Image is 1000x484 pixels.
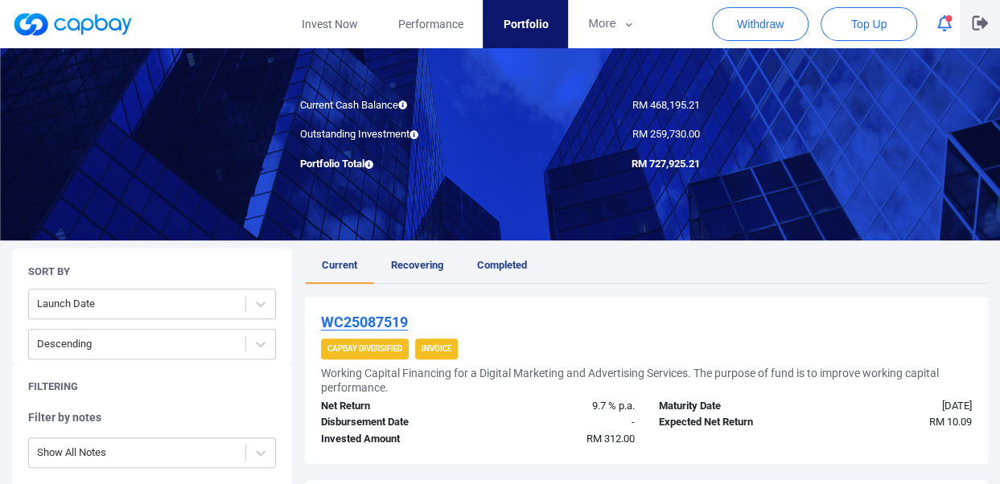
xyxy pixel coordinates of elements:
[309,431,478,448] div: Invested Amount
[422,344,451,353] strong: Invoice
[321,314,408,330] u: WC25087519
[851,16,887,32] span: Top Up
[288,126,500,143] div: Outstanding Investment
[478,414,647,431] div: -
[322,259,357,271] span: Current
[28,265,70,279] h5: Sort By
[321,366,972,395] h5: Working Capital Financing for a Digital Marketing and Advertising Services. The purpose of fund i...
[391,259,443,271] span: Recovering
[477,259,527,271] span: Completed
[503,15,548,33] span: Portfolio
[478,398,647,415] div: 9.7 % p.a.
[288,156,500,173] div: Portfolio Total
[712,7,809,41] button: Withdraw
[397,15,463,33] span: Performance
[28,410,276,425] h5: Filter by notes
[309,398,478,415] div: Net Return
[929,416,972,428] span: RM 10.09
[586,433,634,445] span: RM 312.00
[288,97,500,114] div: Current Cash Balance
[646,398,815,415] div: Maturity Date
[28,379,78,394] h5: Filtering
[815,398,984,415] div: [DATE]
[632,128,700,140] span: RM 259,730.00
[327,344,402,353] strong: CapBay Diversified
[646,414,815,431] div: Expected Net Return
[309,414,478,431] div: Disbursement Date
[632,99,700,111] span: RM 468,195.21
[821,7,917,41] button: Top Up
[632,158,700,170] span: RM 727,925.21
